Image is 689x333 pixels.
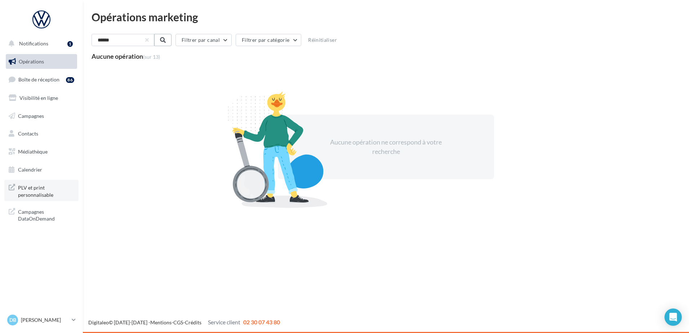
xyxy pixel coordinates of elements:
[664,308,682,326] div: Open Intercom Messenger
[18,148,48,155] span: Médiathèque
[4,204,79,225] a: Campagnes DataOnDemand
[88,319,109,325] a: Digitaleo
[18,166,42,173] span: Calendrier
[9,316,16,324] span: DB
[143,54,160,60] span: (sur 13)
[66,77,74,83] div: 86
[21,316,69,324] p: [PERSON_NAME]
[175,34,232,46] button: Filtrer par canal
[92,12,680,22] div: Opérations marketing
[4,144,79,159] a: Médiathèque
[6,313,77,327] a: DB [PERSON_NAME]
[18,112,44,119] span: Campagnes
[243,319,280,325] span: 02 30 07 43 80
[18,183,74,198] span: PLV et print personnalisable
[305,36,340,44] button: Réinitialiser
[4,126,79,141] a: Contacts
[4,180,79,201] a: PLV et print personnalisable
[18,76,59,83] span: Boîte de réception
[4,54,79,69] a: Opérations
[18,207,74,222] span: Campagnes DataOnDemand
[150,319,172,325] a: Mentions
[67,41,73,47] div: 1
[18,130,38,137] span: Contacts
[92,53,160,59] div: Aucune opération
[4,108,79,124] a: Campagnes
[19,40,48,46] span: Notifications
[4,162,79,177] a: Calendrier
[4,72,79,87] a: Boîte de réception86
[236,34,301,46] button: Filtrer par catégorie
[88,319,280,325] span: © [DATE]-[DATE] - - -
[19,95,58,101] span: Visibilité en ligne
[208,319,240,325] span: Service client
[324,138,448,156] div: Aucune opération ne correspond à votre recherche
[185,319,201,325] a: Crédits
[19,58,44,65] span: Opérations
[4,36,76,51] button: Notifications 1
[173,319,183,325] a: CGS
[4,90,79,106] a: Visibilité en ligne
